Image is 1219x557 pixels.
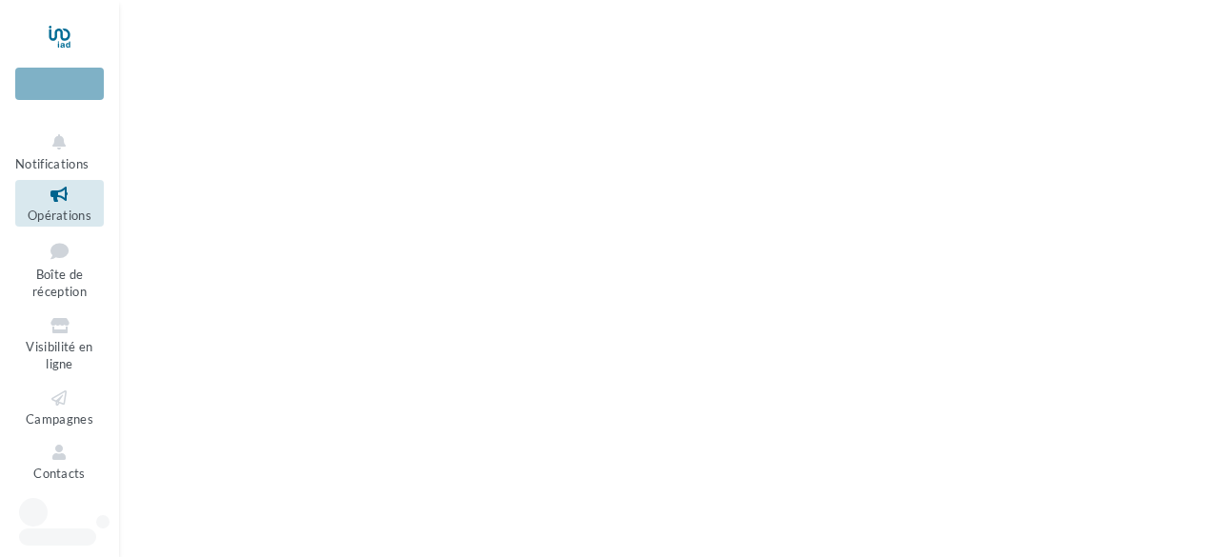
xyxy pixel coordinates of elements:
span: Contacts [33,466,86,481]
a: Campagnes [15,384,104,430]
div: Nouvelle campagne [15,68,104,100]
span: Boîte de réception [32,267,87,300]
a: Boîte de réception [15,234,104,304]
a: Contacts [15,438,104,485]
a: Visibilité en ligne [15,311,104,376]
span: Visibilité en ligne [26,339,92,372]
span: Notifications [15,156,89,171]
span: Opérations [28,208,91,223]
span: Campagnes [26,411,93,427]
a: Opérations [15,180,104,227]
